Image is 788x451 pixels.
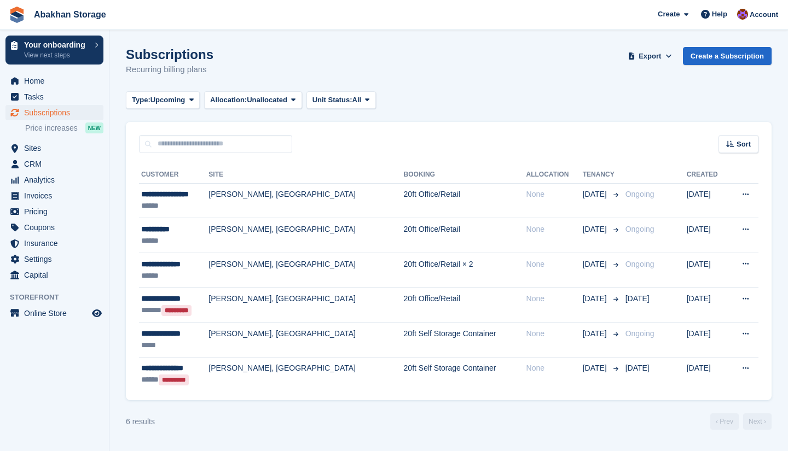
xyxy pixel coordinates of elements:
[683,47,772,65] a: Create a Subscription
[583,189,609,200] span: [DATE]
[404,288,526,323] td: 20ft Office/Retail
[247,95,287,106] span: Unallocated
[583,259,609,270] span: [DATE]
[687,253,728,288] td: [DATE]
[85,122,103,133] div: NEW
[687,218,728,253] td: [DATE]
[687,323,728,358] td: [DATE]
[208,253,403,288] td: [PERSON_NAME], [GEOGRAPHIC_DATA]
[208,166,403,184] th: Site
[526,224,583,235] div: None
[526,166,583,184] th: Allocation
[404,183,526,218] td: 20ft Office/Retail
[352,95,362,106] span: All
[5,188,103,203] a: menu
[24,251,90,267] span: Settings
[743,413,772,430] a: Next
[10,292,109,303] span: Storefront
[24,306,90,321] span: Online Store
[625,294,650,303] span: [DATE]
[687,183,728,218] td: [DATE]
[712,9,727,20] span: Help
[404,357,526,391] td: 20ft Self Storage Container
[526,189,583,200] div: None
[526,293,583,304] div: None
[737,9,748,20] img: William Abakhan
[708,413,774,430] nav: Page
[5,236,103,251] a: menu
[24,89,90,104] span: Tasks
[750,9,778,20] span: Account
[24,220,90,235] span: Coupons
[24,105,90,120] span: Subscriptions
[126,416,155,427] div: 6 results
[24,172,90,188] span: Analytics
[639,51,661,62] span: Export
[626,47,674,65] button: Export
[5,267,103,283] a: menu
[208,288,403,323] td: [PERSON_NAME], [GEOGRAPHIC_DATA]
[24,140,90,156] span: Sites
[30,5,111,24] a: Abakhan Storage
[404,218,526,253] td: 20ft Office/Retail
[583,362,609,374] span: [DATE]
[687,288,728,323] td: [DATE]
[126,47,213,62] h1: Subscriptions
[5,156,103,172] a: menu
[204,91,302,109] button: Allocation: Unallocated
[90,307,103,320] a: Preview store
[658,9,680,20] span: Create
[710,413,739,430] a: Previous
[126,63,213,76] p: Recurring billing plans
[737,139,751,150] span: Sort
[139,166,208,184] th: Customer
[210,95,247,106] span: Allocation:
[24,73,90,89] span: Home
[5,220,103,235] a: menu
[687,357,728,391] td: [DATE]
[5,172,103,188] a: menu
[24,41,89,49] p: Your onboarding
[404,253,526,288] td: 20ft Office/Retail × 2
[24,236,90,251] span: Insurance
[5,306,103,321] a: menu
[208,183,403,218] td: [PERSON_NAME], [GEOGRAPHIC_DATA]
[583,166,621,184] th: Tenancy
[126,91,200,109] button: Type: Upcoming
[24,156,90,172] span: CRM
[526,362,583,374] div: None
[208,218,403,253] td: [PERSON_NAME], [GEOGRAPHIC_DATA]
[25,122,103,134] a: Price increases NEW
[24,50,89,60] p: View next steps
[24,188,90,203] span: Invoices
[625,364,650,372] span: [DATE]
[208,323,403,358] td: [PERSON_NAME], [GEOGRAPHIC_DATA]
[526,328,583,339] div: None
[5,204,103,219] a: menu
[404,166,526,184] th: Booking
[150,95,186,106] span: Upcoming
[5,140,103,156] a: menu
[132,95,150,106] span: Type:
[24,267,90,283] span: Capital
[625,225,654,233] span: Ongoing
[526,259,583,270] div: None
[5,105,103,120] a: menu
[5,36,103,65] a: Your onboarding View next steps
[5,251,103,267] a: menu
[687,166,728,184] th: Created
[5,73,103,89] a: menu
[583,224,609,235] span: [DATE]
[24,204,90,219] span: Pricing
[306,91,376,109] button: Unit Status: All
[312,95,352,106] span: Unit Status:
[583,328,609,339] span: [DATE]
[9,7,25,23] img: stora-icon-8386f47178a22dfd0bd8f6a31ec36ba5ce8667c1dd55bd0f319d3a0aa187defe.svg
[25,123,78,133] span: Price increases
[5,89,103,104] a: menu
[208,357,403,391] td: [PERSON_NAME], [GEOGRAPHIC_DATA]
[625,190,654,198] span: Ongoing
[404,323,526,358] td: 20ft Self Storage Container
[625,260,654,268] span: Ongoing
[583,293,609,304] span: [DATE]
